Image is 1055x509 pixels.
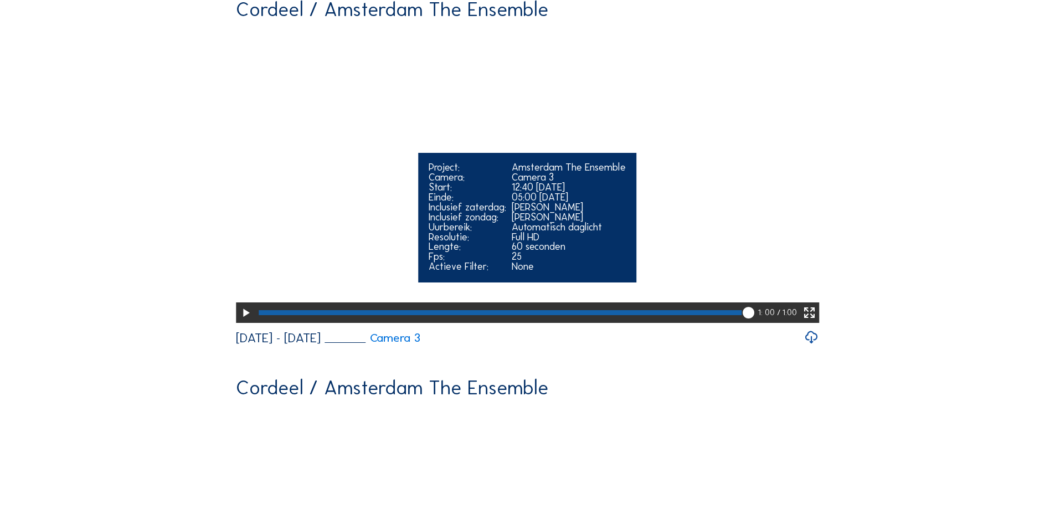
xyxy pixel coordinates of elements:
div: 60 seconden [512,242,626,252]
div: Actieve Filter: [429,262,506,272]
div: [DATE] - [DATE] [236,332,321,345]
div: 25 [512,252,626,262]
div: Camera: [429,173,506,183]
div: 1: 00 [758,302,777,323]
div: None [512,262,626,272]
div: Project: [429,163,506,173]
div: Automatisch daglicht [512,223,626,233]
div: / 1:00 [777,302,797,323]
div: Full HD [512,233,626,243]
div: Inclusief zaterdag: [429,203,506,213]
div: Resolutie: [429,233,506,243]
div: Amsterdam The Ensemble [512,163,626,173]
div: Uurbereik: [429,223,506,233]
div: Lengte: [429,242,506,252]
div: Inclusief zondag: [429,213,506,223]
div: 05:00 [DATE] [512,193,626,203]
div: Start: [429,183,506,193]
a: Camera 3 [325,332,420,345]
div: 12:40 [DATE] [512,183,626,193]
video: Your browser does not support the video tag. [236,29,819,321]
div: Einde: [429,193,506,203]
div: Fps: [429,252,506,262]
div: Camera 3 [512,173,626,183]
div: Cordeel / Amsterdam The Ensemble [236,378,548,398]
div: [PERSON_NAME] [512,213,626,223]
div: [PERSON_NAME] [512,203,626,213]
